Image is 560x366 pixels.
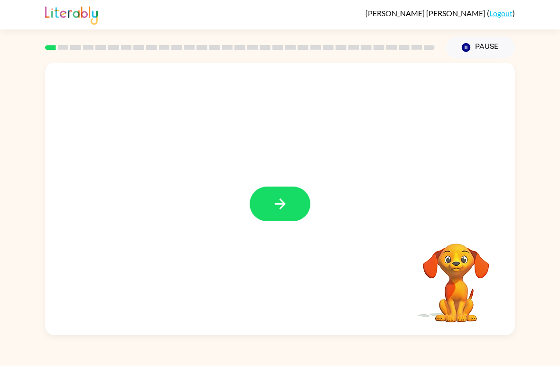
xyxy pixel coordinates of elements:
span: [PERSON_NAME] [PERSON_NAME] [365,9,487,18]
button: Pause [446,37,515,58]
video: Your browser must support playing .mp4 files to use Literably. Please try using another browser. [409,229,504,324]
div: ( ) [365,9,515,18]
a: Logout [489,9,513,18]
img: Literably [45,4,98,25]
